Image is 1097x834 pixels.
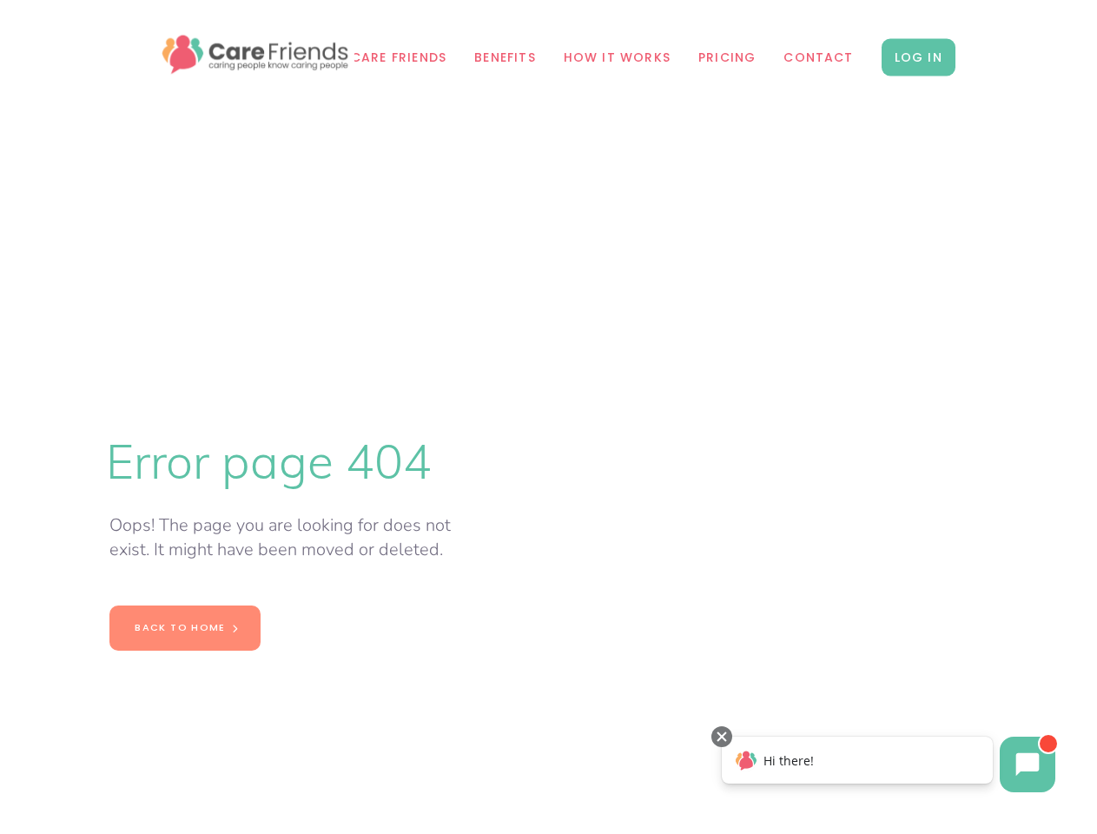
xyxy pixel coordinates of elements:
[315,48,446,68] span: Why Care Friends
[135,620,226,634] span: Back to home
[882,39,955,76] span: LOG IN
[109,513,492,562] p: Oops! The page you are looking for does not exist. It might have been moved or deleted.
[474,48,536,68] span: Benefits
[704,723,1073,810] iframe: Chatbot
[564,48,671,68] span: How it works
[698,48,756,68] span: Pricing
[109,606,261,650] a: Back to home
[157,798,915,816] span: We use cookies to ensure that we give you the best experience on our website. If you continue to ...
[783,48,853,68] span: Contact
[1067,801,1084,818] span: No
